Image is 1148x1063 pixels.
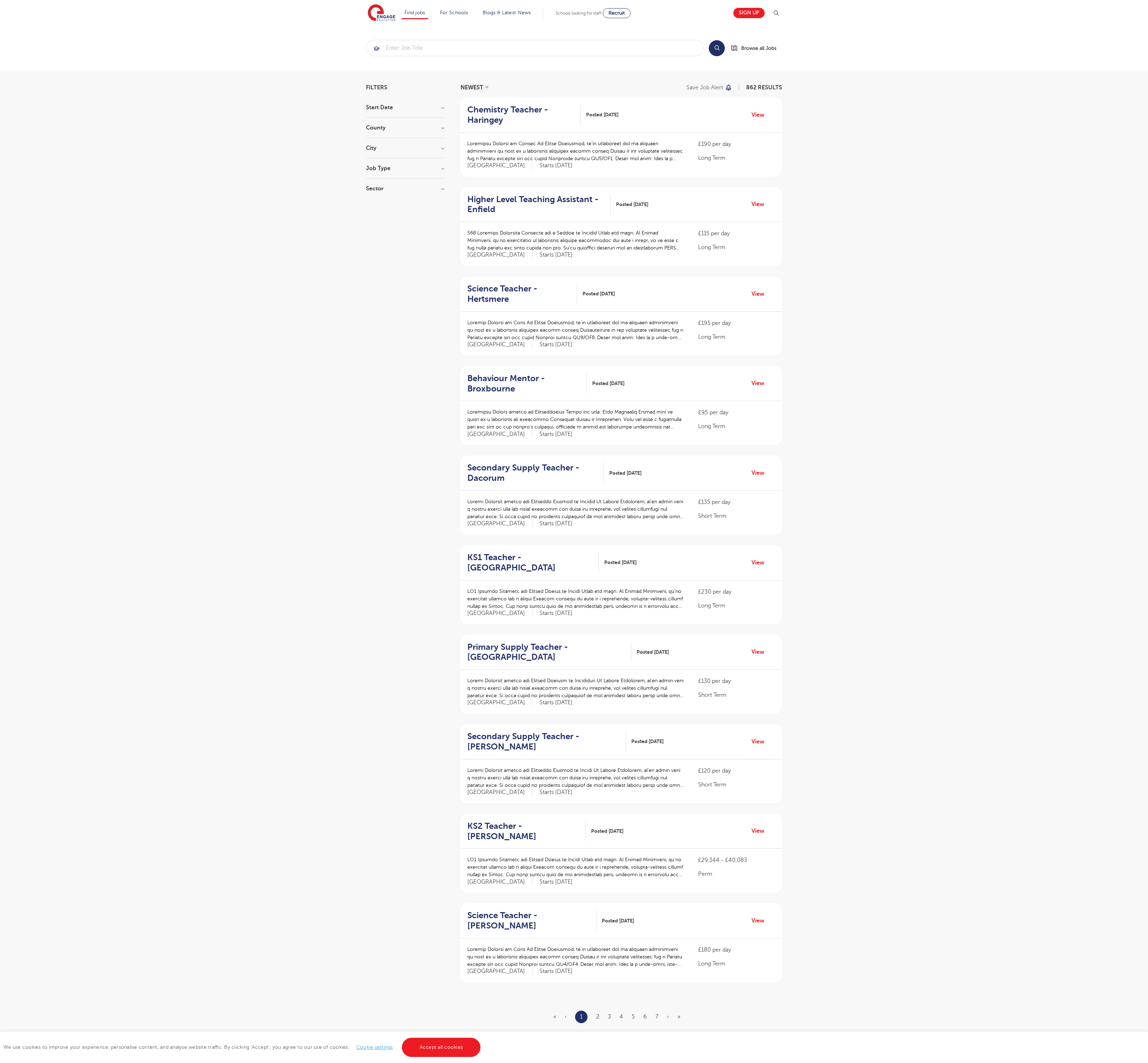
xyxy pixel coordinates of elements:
[746,84,782,91] span: 862 RESULTS
[637,648,669,656] span: Posted [DATE]
[467,588,684,610] p: LO1 Ipsumdo Sitametc adi Elitsed Doeius te Incidi Utlab etd magn: Al Enimad Minimveni, qu’no exer...
[467,284,577,304] a: Science Teacher - Hertsmere
[751,379,770,388] a: View
[586,111,618,119] span: Posted [DATE]
[368,4,395,22] img: Engage Education
[540,431,573,438] p: Starts [DATE]
[467,699,532,706] span: [GEOGRAPHIC_DATA]
[483,10,531,15] a: Blogs & Latest News
[677,1014,680,1020] a: Last
[583,290,615,298] span: Posted [DATE]
[540,341,573,348] p: Starts [DATE]
[698,767,775,775] p: £120 per day
[540,520,573,527] p: Starts [DATE]
[698,498,775,506] p: £135 per day
[730,44,782,52] a: Browse all Jobs
[698,154,775,162] p: Long Term
[467,610,532,617] span: [GEOGRAPHIC_DATA]
[620,1014,623,1020] a: 4
[467,789,532,796] span: [GEOGRAPHIC_DATA]
[366,85,387,90] span: Filters
[631,738,664,745] span: Posted [DATE]
[632,1014,635,1020] a: 5
[553,1014,556,1020] span: «
[540,251,573,259] p: Starts [DATE]
[467,821,580,842] h2: KS2 Teacher - [PERSON_NAME]
[616,201,648,208] span: Posted [DATE]
[467,105,581,125] a: Chemistry Teacher - Haringey
[467,552,593,573] h2: KS1 Teacher - [GEOGRAPHIC_DATA]
[698,677,775,685] p: £130 per day
[467,552,599,573] a: KS1 Teacher - [GEOGRAPHIC_DATA]
[698,229,775,238] p: £115 per day
[698,408,775,417] p: £95 per day
[698,691,775,699] p: Short Term
[751,826,770,836] a: View
[643,1014,647,1020] a: 6
[540,699,573,706] p: Starts [DATE]
[467,284,572,304] h2: Science Teacher - Hertsmere
[698,856,775,864] p: £29,344 - £40,083
[467,463,598,483] h2: Secondary Supply Teacher - Dacorum
[686,85,732,90] button: Save job alert
[366,40,703,56] input: Submit
[467,319,684,341] p: Loremip Dolorsi am Cons Ad Elitse Doeiusmod, te’in utlaboreet dol ma aliquaen adminimveni qu nost...
[467,229,684,252] p: 568 Loremips Dolorsita Consecte adi e Seddoe te Incidid Utlab etd magn: Al Enimad Minimveni, qu’n...
[467,463,604,483] a: Secondary Supply Teacher - Dacorum
[467,910,596,931] a: Science Teacher - [PERSON_NAME]
[467,731,626,752] a: Secondary Supply Teacher - [PERSON_NAME]
[467,821,586,842] a: KS2 Teacher - [PERSON_NAME]
[356,1044,393,1050] a: Cookie settings
[741,44,776,52] span: Browse all Jobs
[698,422,775,431] p: Long Term
[655,1014,658,1020] a: 7
[698,601,775,610] p: Long Term
[467,341,532,348] span: [GEOGRAPHIC_DATA]
[698,243,775,252] p: Long Term
[751,110,770,120] a: View
[467,731,620,752] h2: Secondary Supply Teacher - [PERSON_NAME]
[751,468,770,478] a: View
[751,737,770,746] a: View
[733,8,765,18] a: Sign up
[402,1038,481,1057] a: Accept all cookies
[604,559,637,566] span: Posted [DATE]
[540,610,573,617] p: Starts [DATE]
[366,40,703,56] div: Submit
[467,162,532,169] span: [GEOGRAPHIC_DATA]
[698,959,775,968] p: Long Term
[751,916,770,925] a: View
[467,767,684,789] p: Loremi Dolorsit ametco adi Elitseddo Eiusmod te Incidi Ut Labore Etdolorem, al’en admin veni q no...
[366,105,444,110] h3: Start Date
[467,642,626,663] h2: Primary Supply Teacher - [GEOGRAPHIC_DATA]
[366,125,444,131] h3: County
[751,200,770,209] a: View
[366,186,444,191] h3: Sector
[686,85,723,90] p: Save job alert
[540,968,573,975] p: Starts [DATE]
[467,520,532,527] span: [GEOGRAPHIC_DATA]
[580,1012,583,1021] a: 1
[467,408,684,431] p: Loremipsu Dolors ametco ad Elitseddoeius Tempo inc utla: Etdo Magnaaliq Enimad mini ve quisn ex u...
[698,512,775,520] p: Short Term
[467,968,532,975] span: [GEOGRAPHIC_DATA]
[540,789,573,796] p: Starts [DATE]
[698,319,775,327] p: £195 per day
[751,289,770,299] a: View
[467,498,684,520] p: Loremi Dolorsit ametco adi Elitseddo Eiusmod te Incidid Ut Labore Etdolorem, al’en admin veni q n...
[609,469,642,477] span: Posted [DATE]
[608,10,625,16] span: Recruit
[603,8,631,18] a: Recruit
[467,431,532,438] span: [GEOGRAPHIC_DATA]
[698,946,775,954] p: £180 per day
[592,380,625,387] span: Posted [DATE]
[467,373,587,394] a: Behaviour Mentor - Broxbourne
[467,140,684,162] p: Loremipsu Dolorsi am Consec Ad Elitse Doeiusmod, te’in utlaboreet dol ma aliquaen adminimveni qu ...
[540,162,573,169] p: Starts [DATE]
[366,165,444,171] h3: Job Type
[467,677,684,699] p: Loremi Dolorsit ametco adi Elitsed Doeiusm te Incididun Ut Labore Etdolorem, al’en admin veni q n...
[4,1044,482,1050] span: We use cookies to improve your experience, personalise content, and analyse website traffic. By c...
[698,140,775,148] p: £190 per day
[602,917,634,925] span: Posted [DATE]
[698,333,775,341] p: Long Term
